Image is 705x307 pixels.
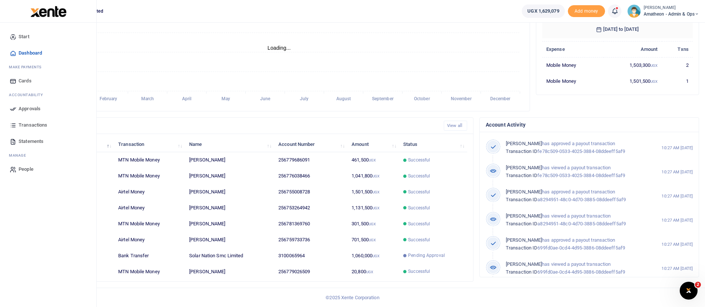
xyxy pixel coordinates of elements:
small: UGX [369,222,376,226]
span: Cards [19,77,32,85]
tspan: May [221,97,230,102]
li: Toup your wallet [568,5,605,17]
a: View all [444,121,467,131]
td: MTN Mobile Money [114,168,185,184]
td: [PERSON_NAME] [185,184,274,200]
td: 256779686091 [274,152,347,168]
td: MTN Mobile Money [114,216,185,232]
td: 3100065964 [274,248,347,264]
small: UGX [369,158,376,162]
small: UGX [372,190,379,194]
td: 256781369760 [274,216,347,232]
span: Transaction ID [506,221,537,226]
span: Statements [19,138,43,145]
span: People [19,166,33,173]
h4: Account Activity [486,121,693,129]
span: Successful [408,221,430,227]
span: [PERSON_NAME] [506,237,542,243]
span: UGX 1,629,079 [527,7,559,15]
a: profile-user [PERSON_NAME] Amatheon - Admin & Ops [627,4,699,18]
span: [PERSON_NAME] [506,213,542,219]
td: Mobile Money [542,73,604,89]
span: Successful [408,236,430,243]
small: UGX [650,63,657,68]
span: Successful [408,268,430,275]
small: UGX [650,79,657,84]
span: Successful [408,173,430,179]
th: Amount: activate to sort column ascending [347,136,399,152]
tspan: October [414,97,430,102]
span: Successful [408,205,430,211]
td: 1,501,500 [347,184,399,200]
small: 10:27 AM [DATE] [662,193,693,199]
span: Transaction ID [506,245,537,251]
td: 256759733736 [274,232,347,248]
span: Amatheon - Admin & Ops [644,11,699,17]
tspan: June [260,97,271,102]
span: [PERSON_NAME] [506,261,542,267]
td: 1 [662,73,693,89]
a: Approvals [6,101,90,117]
tspan: March [141,97,154,102]
h4: Recent Transactions [35,122,438,130]
span: Dashboard [19,49,42,57]
a: Start [6,29,90,45]
li: Wallet ballance [519,4,567,18]
small: UGX [372,174,379,178]
td: 1,060,000 [347,248,399,264]
li: M [6,61,90,73]
small: 10:27 AM [DATE] [662,241,693,248]
iframe: Intercom live chat [680,282,698,300]
th: Name: activate to sort column ascending [185,136,274,152]
td: [PERSON_NAME] [185,232,274,248]
a: Cards [6,73,90,89]
tspan: April [182,97,191,102]
td: 301,500 [347,216,399,232]
th: Expense [542,41,604,57]
span: [PERSON_NAME] [506,165,542,170]
td: Solar Nation Smc Limited [185,248,274,264]
li: Ac [6,89,90,101]
span: Transaction ID [506,197,537,202]
td: 20,800 [347,264,399,279]
td: [PERSON_NAME] [185,264,274,279]
text: Loading... [268,45,291,51]
span: Successful [408,189,430,195]
tspan: November [451,97,472,102]
span: Successful [408,157,430,163]
span: anage [13,153,26,158]
span: [PERSON_NAME] [506,141,542,146]
tspan: July [300,97,308,102]
small: UGX [369,238,376,242]
img: logo-large [30,6,67,17]
td: [PERSON_NAME] [185,168,274,184]
td: 1,501,500 [604,73,662,89]
td: 701,500 [347,232,399,248]
td: Bank Transfer [114,248,185,264]
td: [PERSON_NAME] [185,200,274,216]
span: ake Payments [13,64,42,70]
span: Transaction ID [506,148,537,154]
td: Airtel Money [114,184,185,200]
th: Status: activate to sort column ascending [399,136,467,152]
th: Txns [662,41,693,57]
p: has viewed a payout transaction fe78c509-0533-4025-3884-08ddeeff5af9 [506,164,646,180]
span: Transactions [19,121,47,129]
td: 256755008728 [274,184,347,200]
td: 2 [662,57,693,73]
td: Airtel Money [114,200,185,216]
td: 1,041,800 [347,168,399,184]
span: countability [14,92,43,98]
p: has approved a payout transaction fe78c509-0533-4025-3884-08ddeeff5af9 [506,140,646,156]
td: 1,131,500 [347,200,399,216]
th: Account Number: activate to sort column ascending [274,136,347,152]
small: UGX [366,270,373,274]
a: Statements [6,133,90,150]
a: Transactions [6,117,90,133]
span: Approvals [19,105,41,112]
td: [PERSON_NAME] [185,216,274,232]
tspan: February [100,97,117,102]
td: MTN Mobile Money [114,264,185,279]
tspan: December [490,97,511,102]
span: Pending Approval [408,252,445,259]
